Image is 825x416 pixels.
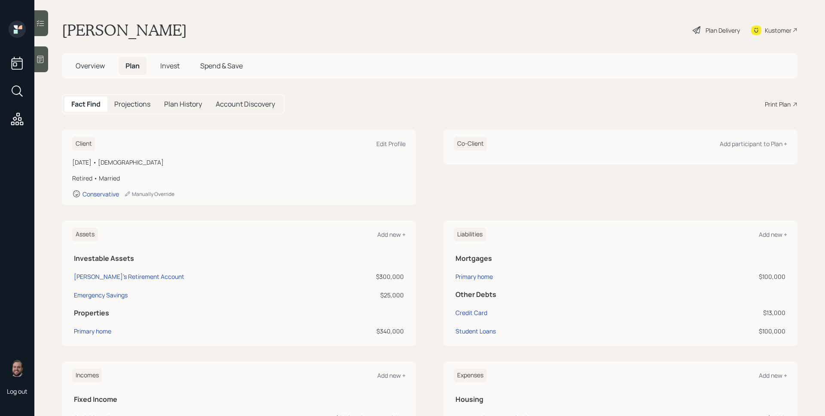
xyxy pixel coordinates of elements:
h6: Expenses [454,368,487,382]
h6: Assets [72,227,98,242]
h1: [PERSON_NAME] [62,21,187,40]
div: Emergency Savings [74,291,128,300]
h5: Projections [114,100,150,108]
div: Add new + [759,371,787,379]
img: james-distasi-headshot.png [9,360,26,377]
div: Log out [7,387,27,395]
h5: Fact Find [71,100,101,108]
div: Add new + [377,371,406,379]
div: Add new + [759,230,787,239]
div: $100,000 [653,327,785,336]
span: Plan [125,61,140,70]
h5: Investable Assets [74,254,404,263]
div: Primary home [74,327,111,336]
h5: Housing [455,395,785,404]
div: Kustomer [765,26,791,35]
h5: Plan History [164,100,202,108]
div: Edit Profile [376,140,406,148]
div: [DATE] • [DEMOGRAPHIC_DATA] [72,158,406,167]
div: $13,000 [653,308,785,317]
div: Plan Delivery [706,26,740,35]
div: Add new + [377,230,406,239]
h6: Client [72,137,95,151]
div: Credit Card [455,308,487,317]
h5: Other Debts [455,291,785,299]
span: Spend & Save [200,61,243,70]
h5: Properties [74,309,404,317]
h5: Fixed Income [74,395,404,404]
div: $300,000 [335,272,404,281]
div: Conservative [82,190,119,198]
span: Invest [160,61,180,70]
span: Overview [76,61,105,70]
div: Student Loans [455,327,496,336]
div: Manually Override [124,190,174,198]
h6: Co-Client [454,137,487,151]
div: $25,000 [335,291,404,300]
div: $340,000 [335,327,404,336]
h6: Liabilities [454,227,486,242]
div: Retired • Married [72,174,406,183]
div: Print Plan [765,100,791,109]
h5: Account Discovery [216,100,275,108]
div: Add participant to Plan + [720,140,787,148]
h6: Incomes [72,368,102,382]
div: Primary home [455,272,493,281]
h5: Mortgages [455,254,785,263]
div: $100,000 [653,272,785,281]
div: [PERSON_NAME]'s Retirement Account [74,272,184,281]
